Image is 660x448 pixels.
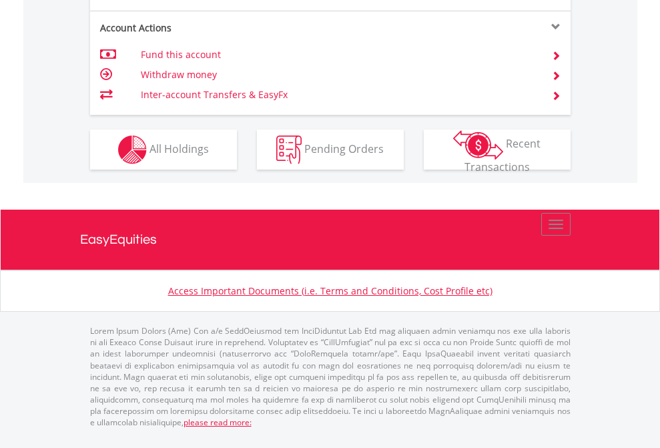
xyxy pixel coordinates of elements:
[90,325,571,428] p: Lorem Ipsum Dolors (Ame) Con a/e SeddOeiusmod tem InciDiduntut Lab Etd mag aliquaen admin veniamq...
[257,130,404,170] button: Pending Orders
[149,141,209,156] span: All Holdings
[141,65,535,85] td: Withdraw money
[453,130,503,160] img: transactions-zar-wht.png
[276,136,302,164] img: pending_instructions-wht.png
[304,141,384,156] span: Pending Orders
[141,85,535,105] td: Inter-account Transfers & EasyFx
[184,417,252,428] a: please read more:
[424,130,571,170] button: Recent Transactions
[141,45,535,65] td: Fund this account
[90,130,237,170] button: All Holdings
[90,21,330,35] div: Account Actions
[80,210,581,270] a: EasyEquities
[168,284,492,297] a: Access Important Documents (i.e. Terms and Conditions, Cost Profile etc)
[118,136,147,164] img: holdings-wht.png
